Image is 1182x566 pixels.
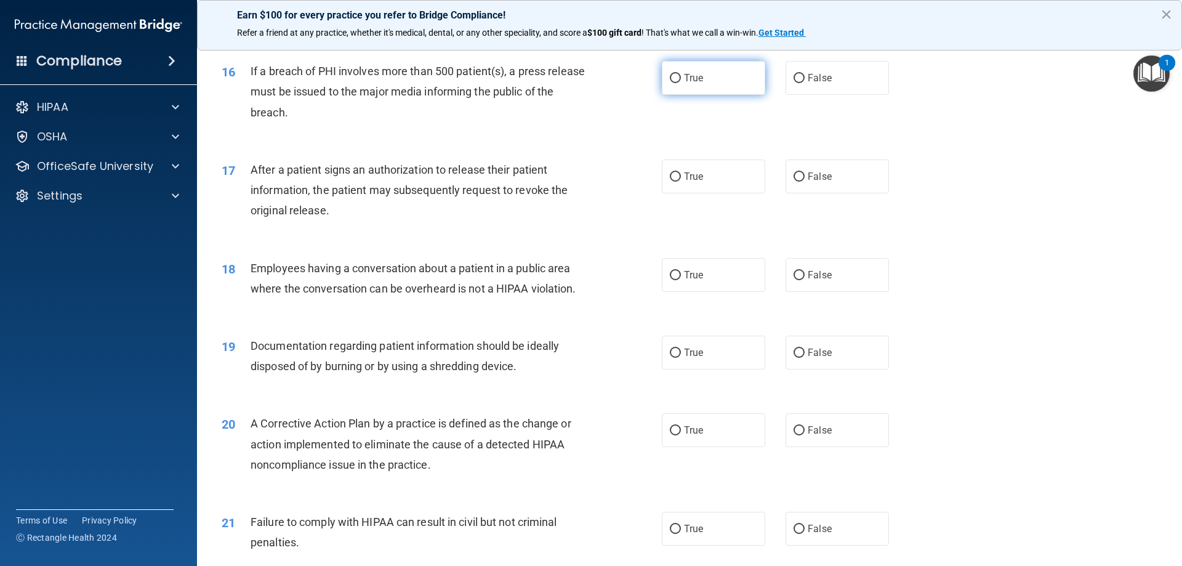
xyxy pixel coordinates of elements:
span: 21 [222,515,235,530]
input: False [794,271,805,280]
a: OfficeSafe University [15,159,179,174]
input: False [794,426,805,435]
p: OSHA [37,129,68,144]
strong: Get Started [758,28,804,38]
span: Employees having a conversation about a patient in a public area where the conversation can be ov... [251,262,576,295]
input: True [670,74,681,83]
a: Settings [15,188,179,203]
span: False [808,72,832,84]
span: After a patient signs an authorization to release their patient information, the patient may subs... [251,163,568,217]
span: True [684,347,703,358]
span: True [684,424,703,436]
span: Refer a friend at any practice, whether it's medical, dental, or any other speciality, and score a [237,28,587,38]
span: A Corrective Action Plan by a practice is defined as the change or action implemented to eliminat... [251,417,571,471]
span: False [808,347,832,358]
span: False [808,424,832,436]
img: PMB logo [15,13,182,38]
p: OfficeSafe University [37,159,153,174]
p: Earn $100 for every practice you refer to Bridge Compliance! [237,9,1142,21]
span: 18 [222,262,235,277]
span: 16 [222,65,235,79]
input: False [794,74,805,83]
span: Documentation regarding patient information should be ideally disposed of by burning or by using ... [251,339,559,373]
span: Ⓒ Rectangle Health 2024 [16,532,117,544]
span: ! That's what we call a win-win. [641,28,758,38]
a: Terms of Use [16,514,67,527]
input: True [670,271,681,280]
span: True [684,523,703,535]
p: Settings [37,188,82,203]
input: False [794,525,805,534]
button: Close [1160,4,1172,24]
span: Failure to comply with HIPAA can result in civil but not criminal penalties. [251,515,557,549]
button: Open Resource Center, 1 new notification [1133,55,1170,92]
input: False [794,172,805,182]
div: 1 [1165,63,1169,79]
span: 19 [222,339,235,354]
span: True [684,171,703,182]
a: Get Started [758,28,806,38]
span: 17 [222,163,235,178]
a: HIPAA [15,100,179,115]
span: True [684,269,703,281]
h4: Compliance [36,52,122,70]
span: False [808,523,832,535]
span: True [684,72,703,84]
a: OSHA [15,129,179,144]
input: True [670,172,681,182]
input: True [670,349,681,358]
span: False [808,171,832,182]
span: If a breach of PHI involves more than 500 patient(s), a press release must be issued to the major... [251,65,585,118]
input: True [670,426,681,435]
p: HIPAA [37,100,68,115]
strong: $100 gift card [587,28,641,38]
span: 20 [222,417,235,432]
input: False [794,349,805,358]
span: False [808,269,832,281]
a: Privacy Policy [82,514,137,527]
input: True [670,525,681,534]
